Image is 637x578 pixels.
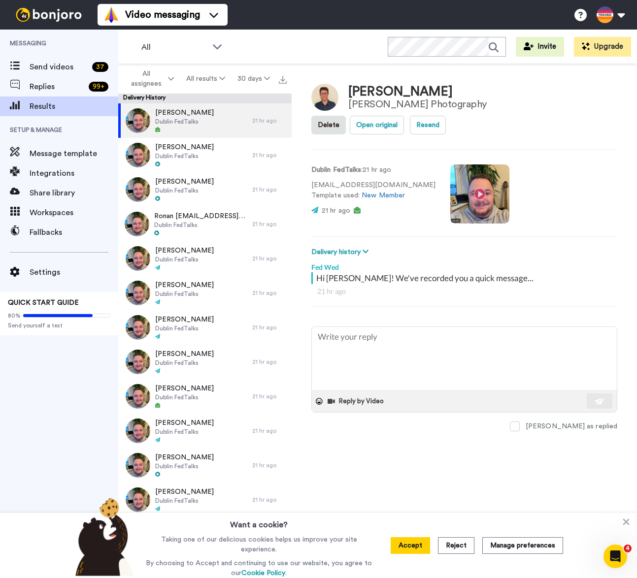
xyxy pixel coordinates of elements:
[154,211,247,221] span: Ronan [EMAIL_ADDRESS][DOMAIN_NAME]
[155,384,214,393] span: [PERSON_NAME]
[316,272,615,284] div: Hi [PERSON_NAME]! We've recorded you a quick message...
[180,70,232,88] button: All results
[126,418,150,443] img: f835304f-3060-4dd9-983a-d3163d883fee-thumb.jpg
[155,487,214,497] span: [PERSON_NAME]
[311,247,371,257] button: Delivery history
[322,207,350,214] span: 21 hr ago
[126,384,150,409] img: f835304f-3060-4dd9-983a-d3163d883fee-thumb.jpg
[241,570,285,577] a: Cookie Policy
[30,266,118,278] span: Settings
[155,462,214,470] span: Dublin FedTalks
[118,241,292,276] a: [PERSON_NAME]Dublin FedTalks21 hr ago
[362,192,405,199] a: New Member
[30,61,88,73] span: Send videos
[155,497,214,505] span: Dublin FedTalks
[311,166,361,173] strong: Dublin FedTalks
[252,358,287,366] div: 21 hr ago
[155,256,214,263] span: Dublin FedTalks
[526,421,617,431] div: [PERSON_NAME] as replied
[8,299,79,306] span: QUICK START GUIDE
[348,85,487,99] div: [PERSON_NAME]
[30,81,85,93] span: Replies
[231,70,276,88] button: 30 days
[155,324,214,332] span: Dublin FedTalks
[252,461,287,469] div: 21 hr ago
[595,397,605,405] img: send-white.svg
[155,393,214,401] span: Dublin FedTalks
[8,312,21,320] span: 80%
[624,545,632,552] span: 4
[155,452,214,462] span: [PERSON_NAME]
[252,186,287,193] div: 21 hr ago
[30,187,118,199] span: Share library
[155,428,214,436] span: Dublin FedTalks
[118,276,292,310] a: [PERSON_NAME]Dublin FedTalks21 hr ago
[155,349,214,359] span: [PERSON_NAME]
[438,537,474,554] button: Reject
[230,513,288,531] h3: Want a cookie?
[126,143,150,167] img: f835304f-3060-4dd9-983a-d3163d883fee-thumb.jpg
[126,281,150,305] img: f835304f-3060-4dd9-983a-d3163d883fee-thumb.jpg
[516,37,564,57] button: Invite
[311,84,338,111] img: Image of Eric Ronan
[126,108,150,133] img: f835304f-3060-4dd9-983a-d3163d883fee-thumb.jpg
[92,62,108,72] div: 37
[125,212,149,236] img: f835304f-3060-4dd9-983a-d3163d883fee-thumb.jpg
[118,310,292,345] a: [PERSON_NAME]Dublin FedTalks21 hr ago
[252,220,287,228] div: 21 hr ago
[482,537,563,554] button: Manage preferences
[126,177,150,202] img: f835304f-3060-4dd9-983a-d3163d883fee-thumb.jpg
[155,359,214,367] span: Dublin FedTalks
[12,8,86,22] img: bj-logo-header-white.svg
[155,108,214,118] span: [PERSON_NAME]
[118,448,292,482] a: [PERSON_NAME]Dublin FedTalks21 hr ago
[118,207,292,241] a: Ronan [EMAIL_ADDRESS][DOMAIN_NAME]Dublin FedTalks21 hr ago
[118,379,292,414] a: [PERSON_NAME]Dublin FedTalks21 hr ago
[118,172,292,207] a: [PERSON_NAME]Dublin FedTalks21 hr ago
[155,315,214,324] span: [PERSON_NAME]
[141,41,207,53] span: All
[143,558,374,578] p: By choosing to Accept and continuing to use our website, you agree to our .
[155,118,214,126] span: Dublin FedTalks
[126,350,150,374] img: f835304f-3060-4dd9-983a-d3163d883fee-thumb.jpg
[143,535,374,554] p: Taking one of our delicious cookies helps us improve your site experience.
[125,8,200,22] span: Video messaging
[118,414,292,448] a: [PERSON_NAME]Dublin FedTalks21 hr ago
[155,187,214,194] span: Dublin FedTalks
[410,116,446,134] button: Resend
[154,221,247,229] span: Dublin FedTalks
[603,545,627,568] iframe: Intercom live chat
[126,453,150,478] img: f835304f-3060-4dd9-983a-d3163d883fee-thumb.jpg
[350,116,404,134] button: Open original
[279,76,287,84] img: export.svg
[155,152,214,160] span: Dublin FedTalks
[118,482,292,517] a: [PERSON_NAME]Dublin FedTalks21 hr ago
[574,37,631,57] button: Upgrade
[317,287,611,296] div: 21 hr ago
[118,103,292,138] a: [PERSON_NAME]Dublin FedTalks21 hr ago
[155,418,214,428] span: [PERSON_NAME]
[30,167,118,179] span: Integrations
[311,180,436,201] p: [EMAIL_ADDRESS][DOMAIN_NAME] Template used:
[252,255,287,262] div: 21 hr ago
[252,496,287,504] div: 21 hr ago
[155,142,214,152] span: [PERSON_NAME]
[252,392,287,400] div: 21 hr ago
[89,82,108,92] div: 99 +
[276,71,290,86] button: Export all results that match these filters now.
[155,290,214,298] span: Dublin FedTalks
[30,148,118,160] span: Message template
[126,246,150,271] img: f835304f-3060-4dd9-983a-d3163d883fee-thumb.jpg
[327,394,387,409] button: Reply by Video
[8,321,110,329] span: Send yourself a test
[311,165,436,175] p: : 21 hr ago
[126,487,150,512] img: f835304f-3060-4dd9-983a-d3163d883fee-thumb.jpg
[30,100,118,112] span: Results
[252,323,287,331] div: 21 hr ago
[118,138,292,172] a: [PERSON_NAME]Dublin FedTalks21 hr ago
[311,116,346,134] button: Delete
[126,315,150,340] img: f835304f-3060-4dd9-983a-d3163d883fee-thumb.jpg
[348,99,487,110] div: [PERSON_NAME] Photography
[30,207,118,219] span: Workspaces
